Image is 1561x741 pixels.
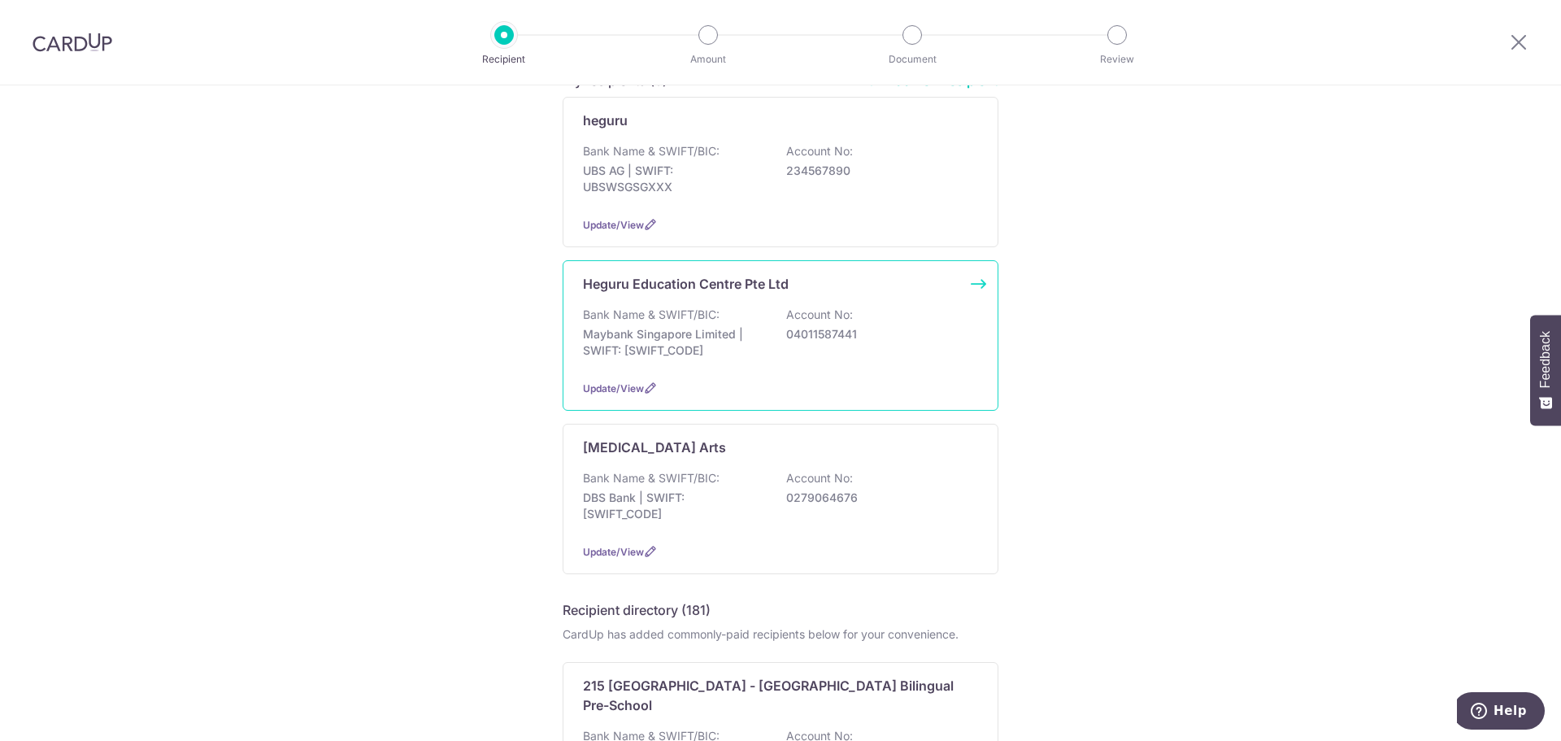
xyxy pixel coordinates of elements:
div: CardUp has added commonly-paid recipients below for your convenience. [563,626,998,643]
p: UBS AG | SWIFT: UBSWSGSGXXX [583,163,765,195]
p: [MEDICAL_DATA] Arts [583,438,726,457]
p: heguru [583,111,628,130]
iframe: Opens a widget where you can find more information [1457,692,1545,733]
p: Maybank Singapore Limited | SWIFT: [SWIFT_CODE] [583,326,765,359]
p: 04011587441 [786,326,968,342]
p: Recipient [444,51,564,68]
p: Bank Name & SWIFT/BIC: [583,470,720,486]
a: Update/View [583,382,644,394]
p: 215 [GEOGRAPHIC_DATA] - [GEOGRAPHIC_DATA] Bilingual Pre-School [583,676,959,715]
a: Update/View [583,546,644,558]
button: Feedback - Show survey [1530,315,1561,425]
a: Update/View [583,219,644,231]
p: 234567890 [786,163,968,179]
p: Account No: [786,143,853,159]
p: Account No: [786,307,853,323]
h5: Recipient directory (181) [563,600,711,620]
p: Amount [648,51,768,68]
p: DBS Bank | SWIFT: [SWIFT_CODE] [583,490,765,522]
p: 0279064676 [786,490,968,506]
p: Document [852,51,972,68]
p: Bank Name & SWIFT/BIC: [583,143,720,159]
span: Feedback [1538,331,1553,388]
p: Review [1057,51,1177,68]
p: Account No: [786,470,853,486]
p: Bank Name & SWIFT/BIC: [583,307,720,323]
img: CardUp [33,33,112,52]
p: Heguru Education Centre Pte Ltd [583,274,789,294]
